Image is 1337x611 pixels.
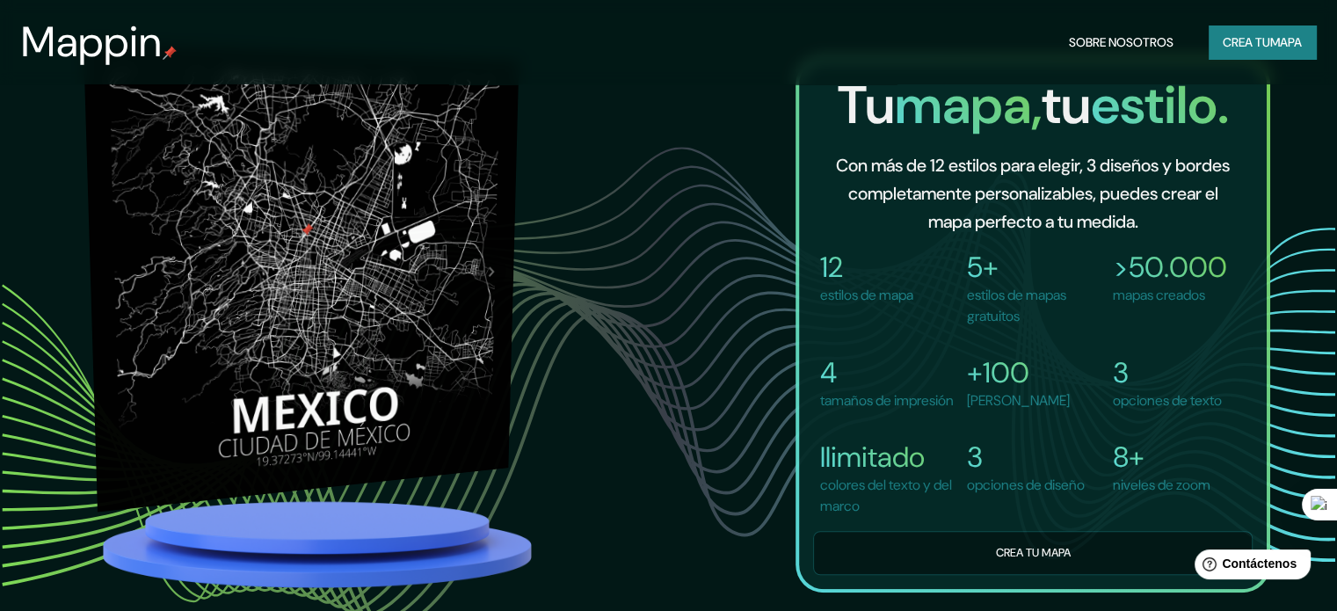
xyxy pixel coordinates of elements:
img: mexico-city.png [83,14,520,488]
font: tu [1041,70,1090,140]
font: estilos de mapas gratuitos [967,286,1066,325]
font: Mappin [21,14,163,69]
img: platform.png [98,496,537,593]
button: Sobre nosotros [1062,25,1181,59]
font: Con más de 12 estilos para elegir, 3 diseños y bordes completamente personalizables, puedes crear... [836,154,1230,233]
font: 3 [1113,354,1129,391]
font: niveles de zoom [1113,476,1210,494]
font: >50.000 [1113,249,1227,286]
font: 8+ [1113,439,1144,476]
font: 12 [820,249,843,286]
font: estilo. [1090,70,1228,140]
iframe: Lanzador de widgets de ayuda [1181,542,1318,592]
img: pin de mapeo [163,46,177,60]
button: Próximo [476,232,507,266]
font: colores del texto y del marco [820,476,952,515]
button: Crea tumapa [1209,25,1316,59]
font: mapa [1270,34,1302,50]
font: Ilimitado [820,439,925,476]
button: Crea tu mapa [813,531,1253,574]
font: Sobre nosotros [1069,34,1174,50]
font: estilos de mapa [820,286,913,304]
font: mapas creados [1113,286,1205,304]
font: tamaños de impresión [820,391,954,410]
font: opciones de diseño [967,476,1085,494]
font: 5+ [967,249,999,286]
font: +100 [967,354,1029,391]
font: [PERSON_NAME] [967,391,1070,410]
font: Crea tu mapa [995,545,1070,560]
font: Tu [837,70,894,140]
font: mapa, [894,70,1041,140]
font: opciones de texto [1113,391,1222,410]
font: Crea tu [1223,34,1270,50]
font: 3 [967,439,983,476]
font: 4 [820,354,837,391]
